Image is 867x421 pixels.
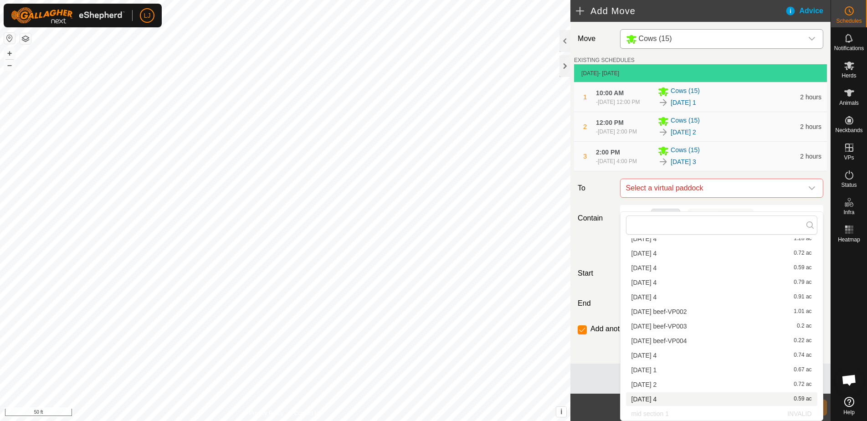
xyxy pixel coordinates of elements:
[596,157,637,165] div: -
[844,155,854,160] span: VPs
[658,97,669,108] img: To
[631,381,657,388] span: [DATE] 2
[639,35,672,42] span: Cows (15)
[671,98,696,108] a: [DATE] 1
[794,338,811,344] span: 0.22 ac
[671,145,700,156] span: Cows (15)
[835,128,862,133] span: Neckbands
[843,210,854,215] span: Infra
[626,363,817,377] li: 2025-10-03 1
[631,265,657,271] span: [DATE] 4
[626,276,817,289] li: 2025-09-29 4
[626,378,817,391] li: 2025-10-03 2
[631,367,657,373] span: [DATE] 1
[556,407,566,417] button: i
[598,158,637,164] span: [DATE] 4:00 PM
[583,123,587,130] span: 2
[574,56,635,64] label: EXISTING SCHEDULES
[294,409,321,417] a: Contact Us
[794,367,811,373] span: 0.67 ac
[590,325,685,333] label: Add another scheduled move
[574,29,616,49] label: Move
[560,408,562,416] span: i
[583,153,587,160] span: 3
[626,305,817,318] li: 2025-09-30 beef-VP002
[658,156,669,167] img: To
[841,182,857,188] span: Status
[596,89,624,97] span: 10:00 AM
[622,179,803,197] span: Select a virtual paddock
[4,33,15,44] button: Reset Map
[622,30,803,48] span: Cows
[626,334,817,348] li: 2025-09-30 beef-VP004
[794,279,811,286] span: 0.79 ac
[574,268,616,279] label: Start
[626,290,817,304] li: 2025-09-30 4
[631,323,687,329] span: [DATE] beef-VP003
[671,86,700,97] span: Cows (15)
[626,319,817,333] li: 2025-09-30 beef-VP003
[574,298,616,309] label: End
[621,167,823,421] ul: Option List
[599,70,619,77] span: - [DATE]
[144,11,151,21] span: LJ
[671,128,696,137] a: [DATE] 2
[631,250,657,257] span: [DATE] 4
[574,213,616,224] label: Contain
[836,18,862,24] span: Schedules
[803,179,821,197] div: dropdown trigger
[626,349,817,362] li: 2025-10-01 4
[797,323,812,329] span: 0.2 ac
[794,294,811,300] span: 0.91 ac
[249,409,283,417] a: Privacy Policy
[794,308,811,315] span: 1.01 ac
[794,250,811,257] span: 0.72 ac
[794,381,811,388] span: 0.72 ac
[574,179,616,198] label: To
[839,100,859,106] span: Animals
[631,279,657,286] span: [DATE] 4
[598,128,637,135] span: [DATE] 2:00 PM
[800,93,821,101] span: 2 hours
[671,157,696,167] a: [DATE] 3
[841,73,856,78] span: Herds
[631,338,687,344] span: [DATE] beef-VP004
[785,5,831,16] div: Advice
[631,308,687,315] span: [DATE] beef-VP002
[836,366,863,394] div: Open chat
[626,232,817,246] li: 2025-09-25 4
[583,93,587,101] span: 1
[4,60,15,71] button: –
[803,30,821,48] div: dropdown trigger
[794,236,811,242] span: 1.28 ac
[631,294,657,300] span: [DATE] 4
[831,393,867,419] a: Help
[581,70,599,77] span: [DATE]
[631,352,657,359] span: [DATE] 4
[11,7,125,24] img: Gallagher Logo
[596,98,640,106] div: -
[843,410,855,415] span: Help
[658,127,669,138] img: To
[596,119,624,126] span: 12:00 PM
[838,237,860,242] span: Heatmap
[20,33,31,44] button: Map Layers
[626,246,817,260] li: 2025-09-27 4
[4,48,15,59] button: +
[794,265,811,271] span: 0.59 ac
[596,128,637,136] div: -
[800,153,821,160] span: 2 hours
[671,116,700,127] span: Cows (15)
[834,46,864,51] span: Notifications
[626,392,817,406] li: 2025-10-03 4
[596,149,620,156] span: 2:00 PM
[631,396,657,402] span: [DATE] 4
[626,261,817,275] li: 2025-09-28 4
[794,396,811,402] span: 0.59 ac
[800,123,821,130] span: 2 hours
[598,99,640,105] span: [DATE] 12:00 PM
[576,5,785,16] h2: Add Move
[631,236,657,242] span: [DATE] 4
[794,352,811,359] span: 0.74 ac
